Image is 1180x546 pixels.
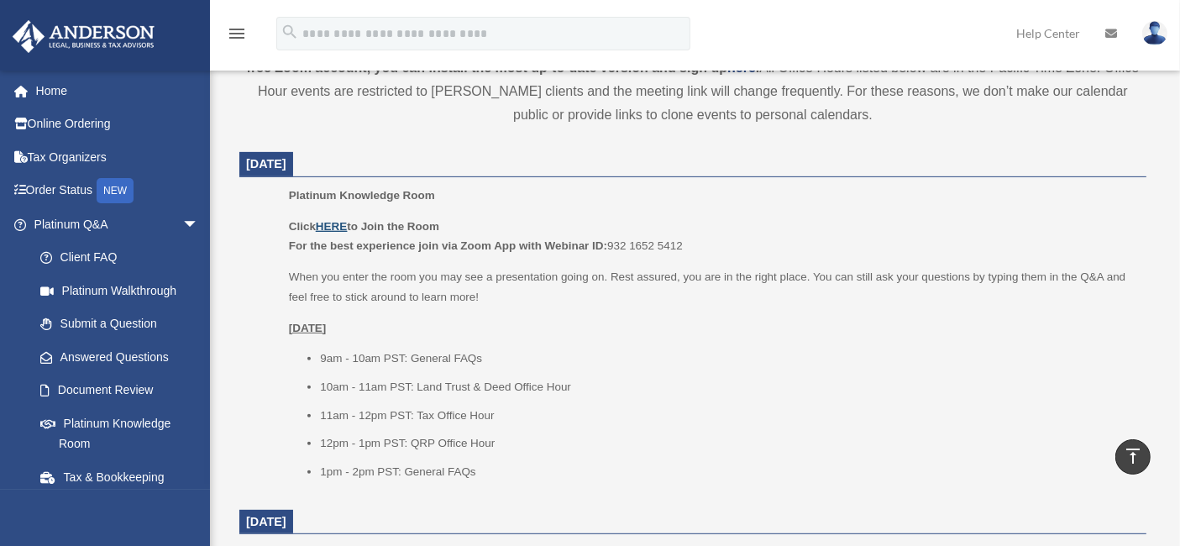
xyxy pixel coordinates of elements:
li: 1pm - 2pm PST: General FAQs [320,462,1135,482]
a: Online Ordering [12,108,224,141]
u: [DATE] [289,322,327,334]
a: HERE [316,220,347,233]
p: 932 1652 5412 [289,217,1135,256]
a: Submit a Question [24,307,224,341]
span: arrow_drop_down [182,207,216,242]
a: Document Review [24,374,224,407]
a: vertical_align_top [1115,439,1151,475]
i: vertical_align_top [1123,446,1143,466]
a: Order StatusNEW [12,174,224,208]
img: User Pic [1142,21,1167,45]
a: Home [12,74,224,108]
a: Client FAQ [24,241,224,275]
span: [DATE] [246,157,286,171]
i: search [281,23,299,41]
a: menu [227,29,247,44]
a: Tax Organizers [12,140,224,174]
li: 9am - 10am PST: General FAQs [320,349,1135,369]
p: When you enter the room you may see a presentation going on. Rest assured, you are in the right p... [289,267,1135,307]
b: For the best experience join via Zoom App with Webinar ID: [289,239,607,252]
span: [DATE] [246,515,286,528]
i: menu [227,24,247,44]
a: Platinum Knowledge Room [24,407,216,460]
li: 11am - 12pm PST: Tax Office Hour [320,406,1135,426]
a: Platinum Q&Aarrow_drop_down [12,207,224,241]
li: 12pm - 1pm PST: QRP Office Hour [320,433,1135,454]
li: 10am - 11am PST: Land Trust & Deed Office Hour [320,377,1135,397]
div: NEW [97,178,134,203]
a: Tax & Bookkeeping Packages [24,460,224,514]
div: All Office Hours listed below are in the Pacific Time Zone. Office Hour events are restricted to ... [239,33,1146,127]
a: Platinum Walkthrough [24,274,224,307]
span: Platinum Knowledge Room [289,189,435,202]
img: Anderson Advisors Platinum Portal [8,20,160,53]
b: Click to Join the Room [289,220,439,233]
a: Answered Questions [24,340,224,374]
